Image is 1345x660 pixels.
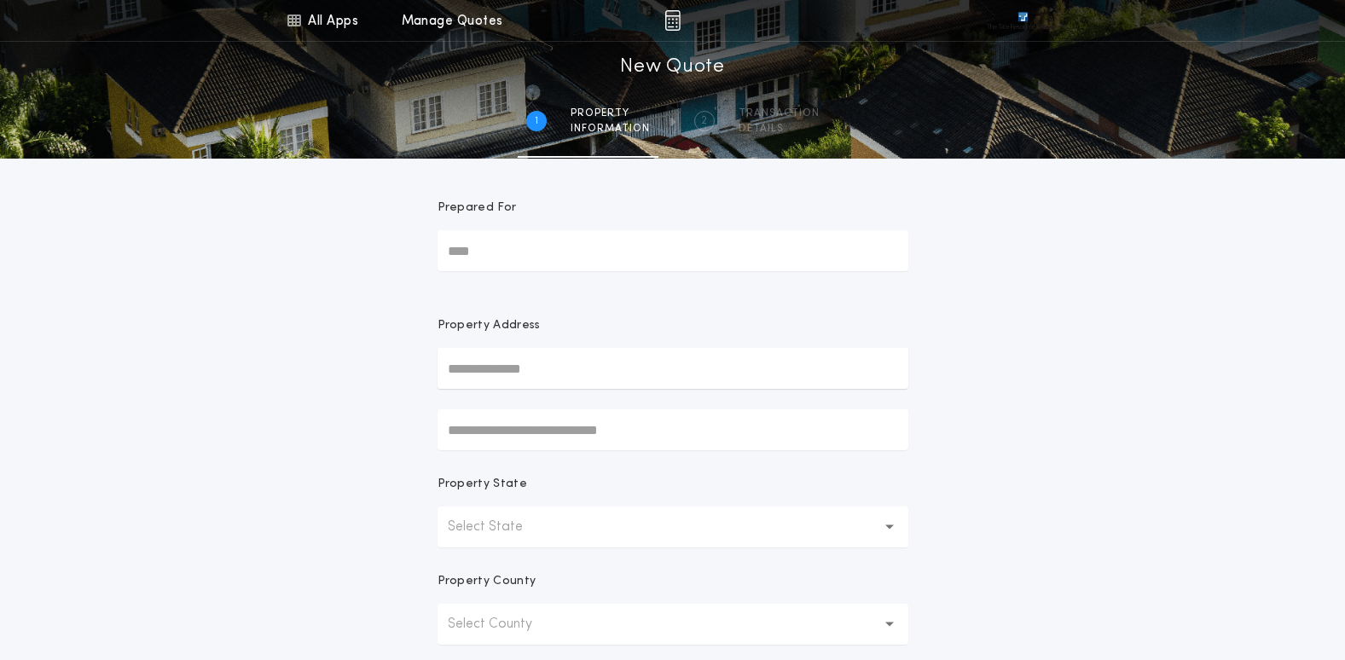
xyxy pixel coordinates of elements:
input: Prepared For [438,230,908,271]
h2: 2 [701,114,707,128]
h2: 1 [535,114,538,128]
button: Select County [438,604,908,645]
p: Property County [438,573,536,590]
button: Select State [438,507,908,547]
p: Select County [448,614,559,634]
span: details [739,122,820,136]
p: Property Address [438,317,908,334]
p: Prepared For [438,200,517,217]
span: Transaction [739,107,820,120]
p: Property State [438,476,527,493]
img: img [664,10,681,31]
h1: New Quote [620,54,724,81]
p: Select State [448,517,550,537]
img: vs-icon [987,12,1058,29]
span: Property [571,107,650,120]
span: information [571,122,650,136]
